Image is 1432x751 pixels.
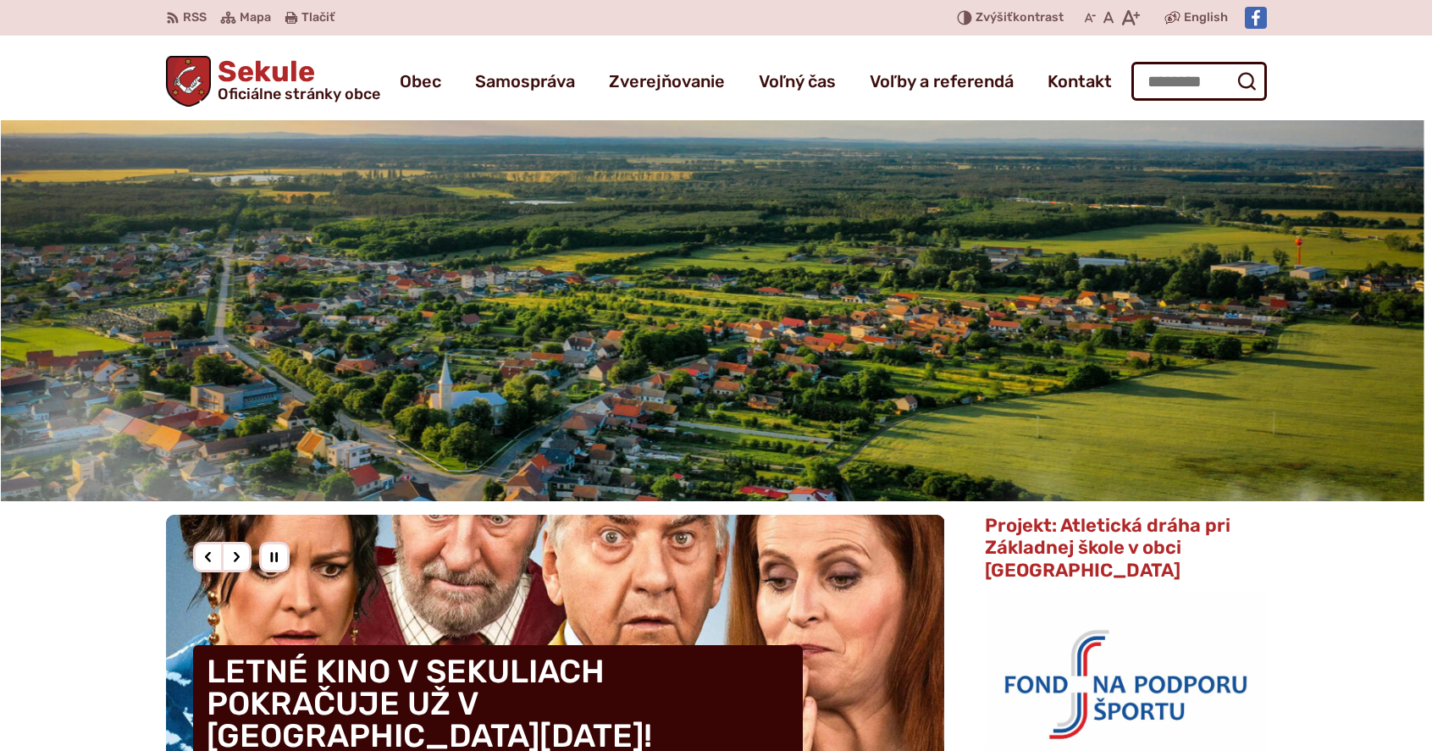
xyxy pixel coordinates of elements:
div: Nasledujúci slajd [221,542,252,572]
span: RSS [183,8,207,28]
h1: Sekule [211,58,380,102]
span: Zvýšiť [976,10,1013,25]
a: Voľný čas [759,58,836,105]
a: Logo Sekule, prejsť na domovskú stránku. [166,56,381,107]
div: Pozastaviť pohyb slajdera [259,542,290,572]
span: Oficiálne stránky obce [218,86,380,102]
img: Prejsť na domovskú stránku [166,56,212,107]
a: Samospráva [475,58,575,105]
div: Predošlý slajd [193,542,224,572]
a: Zverejňovanie [609,58,725,105]
span: kontrast [976,11,1064,25]
span: Projekt: Atletická dráha pri Základnej škole v obci [GEOGRAPHIC_DATA] [985,514,1230,582]
a: Obec [400,58,441,105]
a: English [1180,8,1231,28]
img: Prejsť na Facebook stránku [1245,7,1267,29]
span: Tlačiť [301,11,335,25]
span: English [1184,8,1228,28]
a: Kontakt [1048,58,1112,105]
span: Mapa [240,8,271,28]
a: Voľby a referendá [870,58,1014,105]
